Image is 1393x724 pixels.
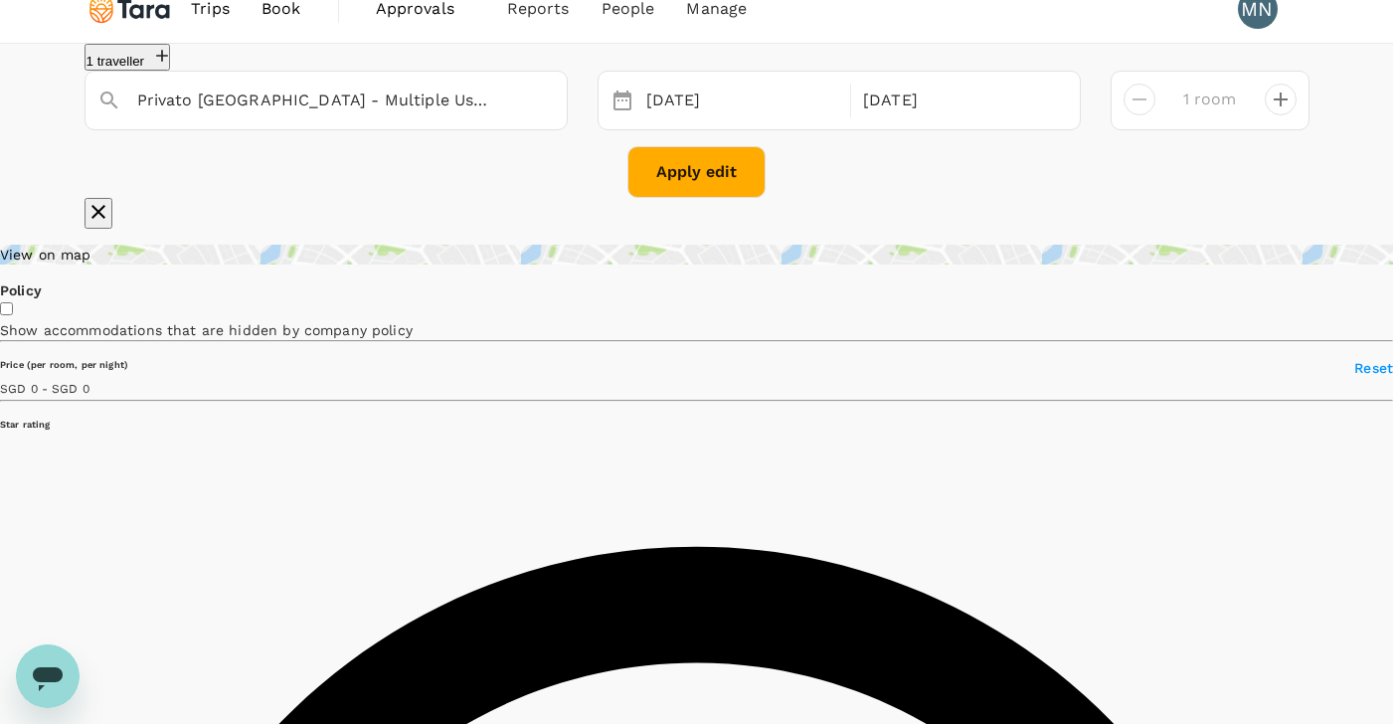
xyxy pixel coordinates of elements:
[553,98,557,102] button: Open
[1354,360,1393,376] span: Reset
[85,44,171,71] button: 1 traveller
[1265,84,1297,115] button: decrease
[627,146,766,198] button: Apply edit
[1171,84,1249,115] input: Add rooms
[638,82,847,120] div: [DATE]
[137,85,499,115] input: Search cities, hotels, work locations
[16,644,80,708] iframe: Button to launch messaging window
[855,82,1064,120] div: [DATE]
